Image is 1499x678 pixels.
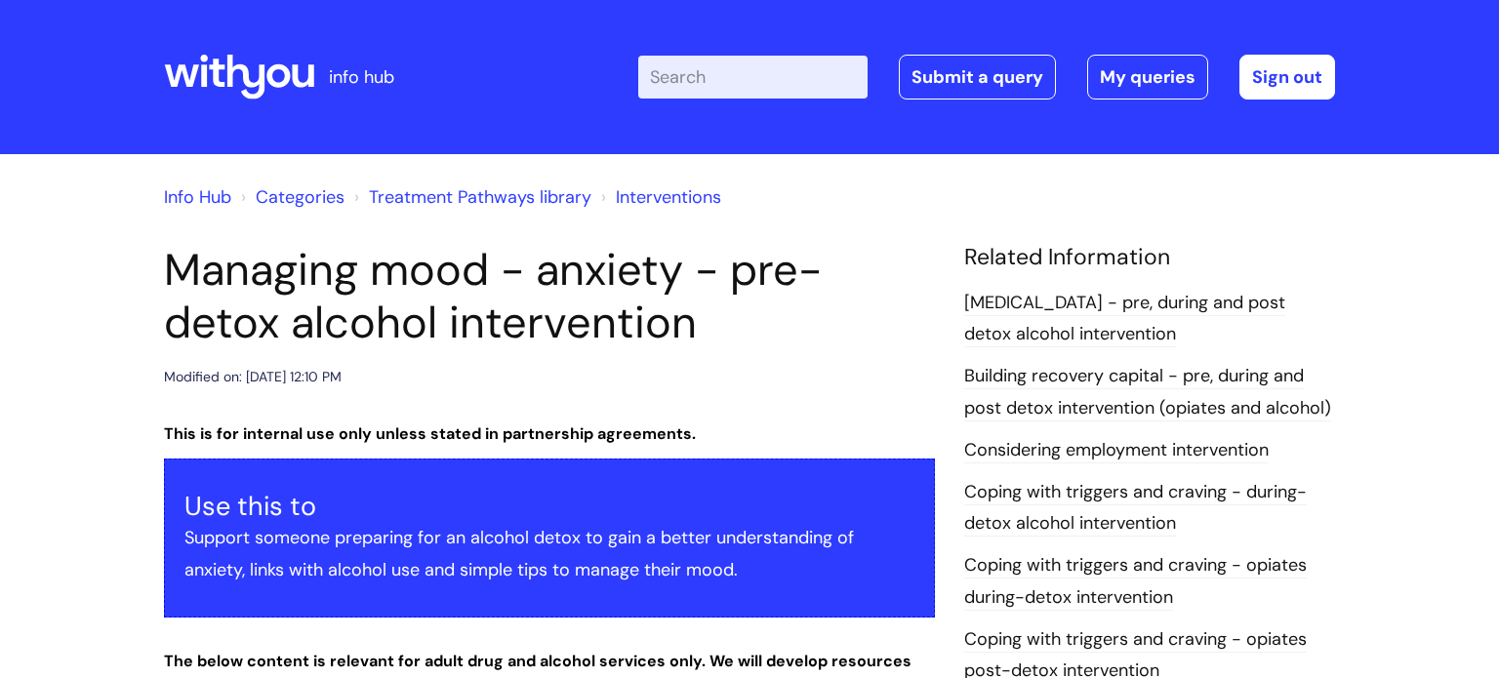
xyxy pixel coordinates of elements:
[256,185,344,209] a: Categories
[164,244,935,349] h1: Managing mood - anxiety - pre-detox alcohol intervention
[184,522,914,585] p: Support someone preparing for an alcohol detox to gain a better understanding of anxiety, links w...
[1087,55,1208,100] a: My queries
[184,491,914,522] h3: Use this to
[964,291,1285,347] a: [MEDICAL_DATA] - pre, during and post detox alcohol intervention
[1239,55,1335,100] a: Sign out
[964,480,1307,537] a: Coping with triggers and craving - during-detox alcohol intervention
[164,185,231,209] a: Info Hub
[349,181,591,213] li: Treatment Pathways library
[616,185,721,209] a: Interventions
[638,56,868,99] input: Search
[164,423,696,444] strong: This is for internal use only unless stated in partnership agreements.
[329,61,394,93] p: info hub
[964,438,1269,463] a: Considering employment intervention
[236,181,344,213] li: Solution home
[164,365,342,389] div: Modified on: [DATE] 12:10 PM
[369,185,591,209] a: Treatment Pathways library
[964,244,1335,271] h4: Related Information
[638,55,1335,100] div: | -
[596,181,721,213] li: Interventions
[964,553,1307,610] a: Coping with triggers and craving - opiates during-detox intervention
[899,55,1056,100] a: Submit a query
[964,364,1331,420] a: Building recovery capital - pre, during and post detox intervention (opiates and alcohol)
